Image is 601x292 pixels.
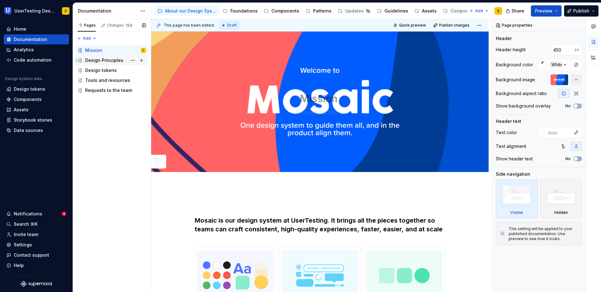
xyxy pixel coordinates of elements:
[496,77,535,83] div: Background image
[14,57,52,63] div: Code automation
[496,47,526,53] div: Header height
[4,209,69,219] button: Notifications4
[65,8,67,13] div: E
[496,118,521,124] div: Header text
[335,6,373,16] a: Updates
[143,47,144,53] div: E
[14,8,54,14] div: UserTesting Design System
[509,226,578,241] div: This setting will be applied to your published documentation. Use preview to see how it looks.
[220,6,260,16] a: Foundations
[261,6,302,16] a: Components
[75,45,148,95] div: Page tree
[439,23,470,28] span: Publish changes
[391,21,429,30] button: Quick preview
[4,115,69,125] a: Storybook stories
[75,75,148,85] a: Tools and resources
[412,6,439,16] a: Assets
[107,23,133,28] div: Changes
[165,8,217,14] div: About our Design System
[85,57,123,63] div: Design Principles
[85,77,130,83] div: Tools and resources
[14,221,38,227] div: Search ⌘K
[14,26,26,32] div: Home
[496,129,517,136] div: Text color
[422,8,437,14] div: Assets
[200,91,437,106] textarea: Mission
[14,107,28,113] div: Assets
[313,8,331,14] div: Patterns
[14,47,34,53] div: Analytics
[4,260,69,270] button: Help
[75,65,148,75] a: Design tokens
[85,67,117,73] div: Design tokens
[4,7,12,15] img: 41adf70f-fc1c-4662-8e2d-d2ab9c673b1b.png
[496,62,533,68] div: Background color
[496,90,547,97] div: Background aspect ratio
[4,250,69,260] button: Contact support
[496,143,526,149] div: Text alignment
[496,35,512,42] div: Header
[21,281,52,287] svg: Supernova Logo
[75,45,148,55] a: MissionE
[4,24,69,34] a: Home
[14,86,45,92] div: Design tokens
[4,94,69,104] a: Components
[155,6,219,16] a: About our Design System
[14,127,43,133] div: Data sources
[5,76,42,81] div: Design system data
[374,6,411,16] a: Guidelines
[565,103,571,108] label: No
[467,7,491,15] button: Add
[450,8,498,14] div: Composable Patterns
[554,210,568,215] div: Hidden
[511,8,524,14] span: Share
[546,127,571,138] input: Auto
[440,6,507,16] a: Composable Patterns
[14,96,42,103] div: Components
[14,242,32,248] div: Settings
[551,44,575,55] input: Auto
[78,23,96,28] div: Pages
[14,36,47,43] div: Documentation
[83,36,91,41] span: Add
[85,47,102,53] div: Mission
[496,171,530,177] div: Side navigation
[1,4,71,18] button: UserTesting Design SystemE
[4,125,69,135] a: Data sources
[61,211,66,216] span: 4
[497,8,499,13] div: E
[78,8,137,14] div: Documentation
[4,240,69,250] a: Settings
[271,8,299,14] div: Components
[14,117,52,123] div: Storybook stories
[75,34,99,43] button: Add
[4,219,69,229] button: Search ⌘K
[564,5,598,17] button: Publish
[496,103,551,109] div: Show background overlay
[475,8,483,13] span: Add
[14,262,24,269] div: Help
[14,231,38,238] div: Invite team
[384,8,408,14] div: Guidelines
[4,84,69,94] a: Design tokens
[85,87,132,93] div: Requests to the team
[195,216,445,242] h3: Mosaic is our design system at UserTesting. It brings all the pieces together so teams can craft ...
[125,23,133,28] span: 124
[4,34,69,44] a: Documentation
[575,47,579,52] p: px
[75,85,148,95] a: Requests to the team
[399,23,426,28] span: Quick preview
[510,210,523,215] div: Visible
[535,8,552,14] span: Preview
[345,8,364,14] div: Updates
[227,23,237,28] span: Draft
[303,6,334,16] a: Patterns
[431,21,472,30] button: Publish changes
[4,105,69,115] a: Assets
[14,252,49,258] div: Contact support
[4,229,69,239] a: Invite team
[531,5,562,17] button: Preview
[75,55,148,65] a: Design Principles
[496,156,533,162] div: Show header text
